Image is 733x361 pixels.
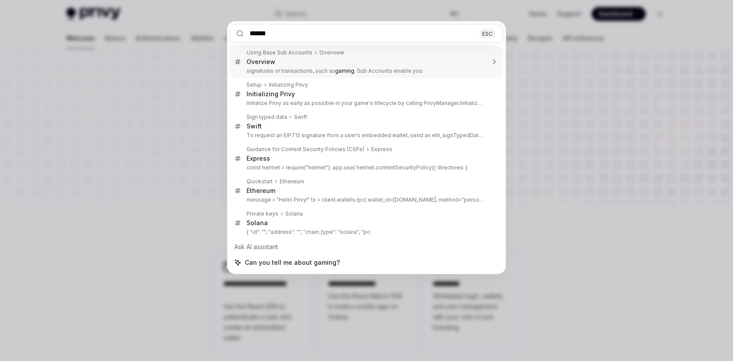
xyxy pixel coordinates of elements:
div: Ask AI assistant [230,239,503,255]
div: Ethereum [247,187,275,195]
privy-wallet-id: ", "address": " [264,229,370,235]
div: Initializing Privy [269,81,308,88]
div: Initializing Privy [247,90,295,98]
div: Swift [294,114,307,121]
b: gaming [335,67,354,74]
div: Overview [319,49,344,56]
div: Overview [247,58,275,66]
div: Solana [285,210,303,217]
div: ESC [480,29,495,38]
div: Sign typed data [247,114,287,121]
div: Using Base Sub Accounts [247,49,312,56]
div: Ethereum [280,178,304,185]
div: Private keys [247,210,278,217]
div: Swift [247,122,262,130]
p: Initialize Privy as early as possible in your game's lifecycle by calling PrivyManager.Initialize(Pr [247,100,485,107]
p: signatures or transactions, such as . Sub Accounts enable you [247,67,485,74]
your-wallet-address: ", "chain_type": "solana", "po [299,229,370,235]
div: Express [371,146,392,153]
div: Setup [247,81,262,88]
p: { "id": " [247,229,485,236]
p: const helmet = require("helmet"); app.use( helmet.contentSecurityPolicy({ directives: { [247,164,485,171]
span: Can you tell me about gaming? [245,258,340,267]
div: Guidance for Content Security Policies (CSPs) [247,146,364,153]
div: Quickstart [247,178,273,185]
p: message = "Hello Privy!" tx = client.wallets.rpc( wallet_id=[DOMAIN_NAME], method="personal_sign [247,196,485,203]
p: To request an EIP712 signature from a user's embedded wallet, send an eth_signTypedData_v4 JSON- [247,132,485,139]
div: Solana [247,219,268,227]
div: Express [247,155,270,162]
